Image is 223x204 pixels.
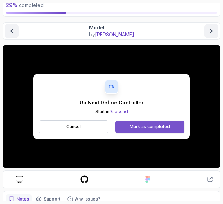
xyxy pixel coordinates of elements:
[80,109,144,115] p: Start in
[75,196,100,202] p: Any issues?
[6,2,17,8] span: 29 %
[6,2,44,8] span: completed
[5,24,19,38] button: previous content
[39,120,108,133] button: Cancel
[6,194,32,204] button: notes button
[89,24,134,31] p: Model
[66,124,81,130] p: Cancel
[130,124,170,130] div: Mark as completed
[115,121,184,133] button: Mark as completed
[16,196,29,202] p: Notes
[44,196,60,202] p: Support
[3,45,220,168] iframe: To enrich screen reader interactions, please activate Accessibility in Grammarly extension settings
[74,175,94,184] a: course repo
[10,176,29,183] a: course slides
[80,99,144,106] p: Up Next: Define Controller
[33,194,63,204] button: Support button
[89,31,134,38] p: by
[109,109,128,114] span: 9 second
[65,194,103,204] button: Feedback button
[95,31,134,37] span: [PERSON_NAME]
[204,24,218,38] button: next content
